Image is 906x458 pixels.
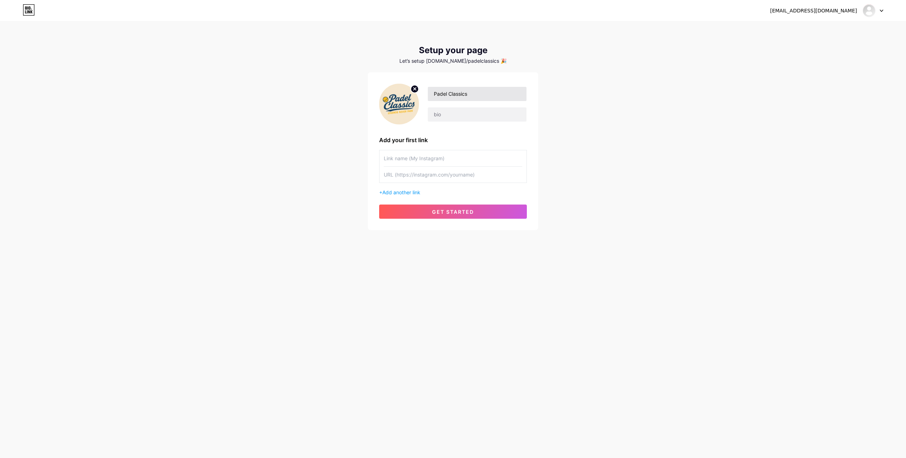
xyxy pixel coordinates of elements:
[379,205,527,219] button: get started
[428,87,526,101] input: Your name
[379,189,527,196] div: +
[432,209,474,215] span: get started
[368,45,538,55] div: Setup your page
[384,150,522,166] input: Link name (My Instagram)
[368,58,538,64] div: Let’s setup [DOMAIN_NAME]/padelclassics 🎉
[862,4,876,17] img: padelclassics
[428,107,526,122] input: bio
[770,7,857,15] div: [EMAIL_ADDRESS][DOMAIN_NAME]
[379,136,527,144] div: Add your first link
[382,189,420,195] span: Add another link
[384,167,522,183] input: URL (https://instagram.com/yourname)
[379,84,419,124] img: profile pic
